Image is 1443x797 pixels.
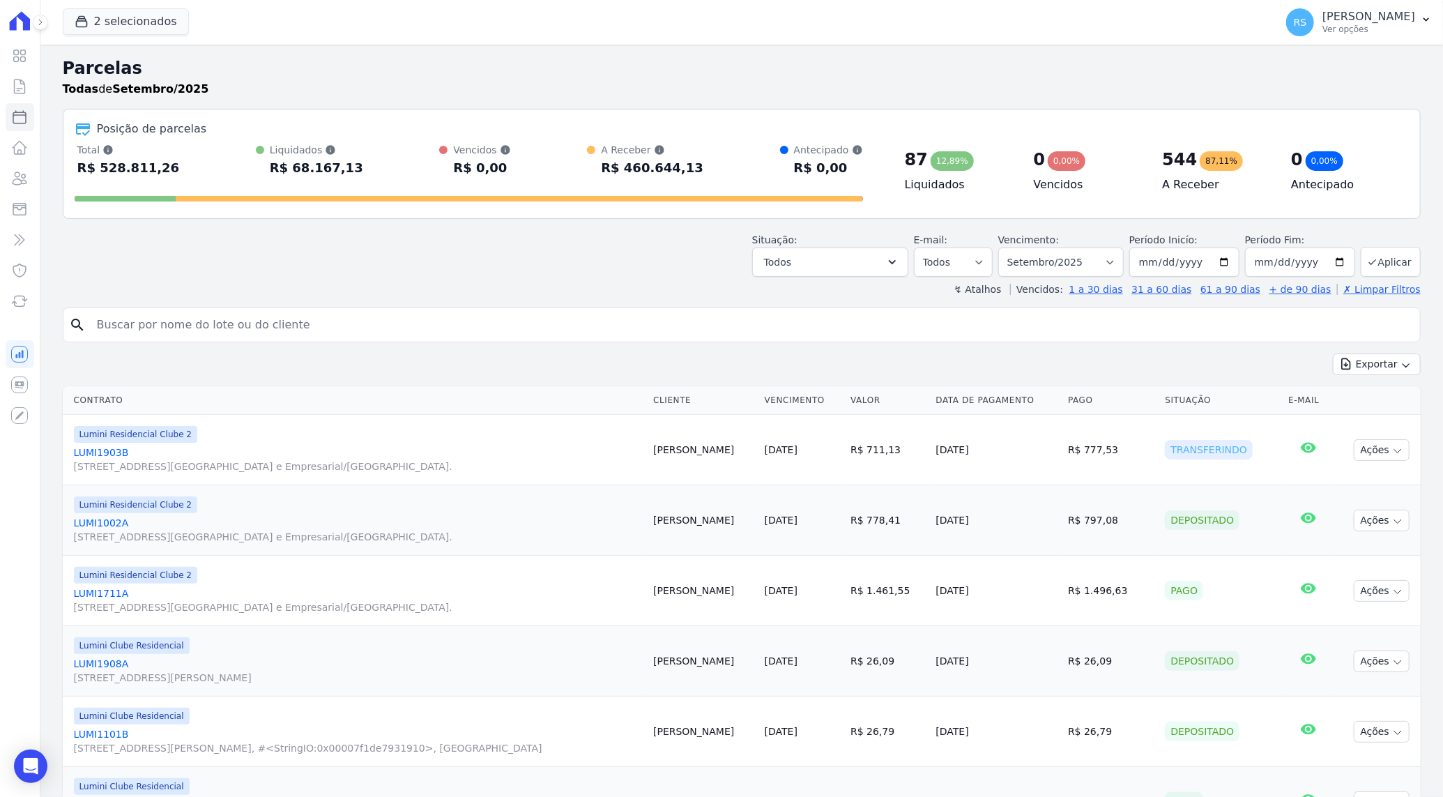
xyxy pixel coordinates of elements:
[74,778,190,795] span: Lumini Clube Residencial
[1069,284,1123,295] a: 1 a 30 dias
[63,8,189,35] button: 2 selecionados
[74,567,197,584] span: Lumini Residencial Clube 2
[765,444,797,455] a: [DATE]
[1269,284,1331,295] a: + de 90 dias
[1333,354,1421,375] button: Exportar
[270,143,363,157] div: Liquidados
[931,485,1063,556] td: [DATE]
[74,446,643,473] a: LUMI1903B[STREET_ADDRESS][GEOGRAPHIC_DATA] e Empresarial/[GEOGRAPHIC_DATA].
[1162,176,1269,193] h4: A Receber
[1354,651,1410,672] button: Ações
[1291,149,1303,171] div: 0
[998,234,1059,245] label: Vencimento:
[1200,284,1260,295] a: 61 a 90 dias
[69,317,86,333] i: search
[1062,697,1159,767] td: R$ 26,79
[74,657,643,685] a: LUMI1908A[STREET_ADDRESS][PERSON_NAME]
[931,697,1063,767] td: [DATE]
[1062,485,1159,556] td: R$ 797,08
[1291,176,1398,193] h4: Antecipado
[931,556,1063,626] td: [DATE]
[63,56,1421,81] h2: Parcelas
[905,149,928,171] div: 87
[74,600,643,614] span: [STREET_ADDRESS][GEOGRAPHIC_DATA] e Empresarial/[GEOGRAPHIC_DATA].
[1033,149,1045,171] div: 0
[601,143,703,157] div: A Receber
[954,284,1001,295] label: ↯ Atalhos
[1165,440,1253,460] div: Transferindo
[794,157,863,179] div: R$ 0,00
[1322,10,1415,24] p: [PERSON_NAME]
[63,82,99,96] strong: Todas
[1162,149,1197,171] div: 544
[1322,24,1415,35] p: Ver opções
[759,386,845,415] th: Vencimento
[752,248,908,277] button: Todos
[765,655,797,667] a: [DATE]
[648,415,759,485] td: [PERSON_NAME]
[1062,386,1159,415] th: Pago
[74,586,643,614] a: LUMI1711A[STREET_ADDRESS][GEOGRAPHIC_DATA] e Empresarial/[GEOGRAPHIC_DATA].
[74,460,643,473] span: [STREET_ADDRESS][GEOGRAPHIC_DATA] e Empresarial/[GEOGRAPHIC_DATA].
[1033,176,1140,193] h4: Vencidos
[765,585,797,596] a: [DATE]
[1165,510,1239,530] div: Depositado
[1131,284,1191,295] a: 31 a 60 dias
[1354,721,1410,743] button: Ações
[270,157,363,179] div: R$ 68.167,13
[74,426,197,443] span: Lumini Residencial Clube 2
[905,176,1011,193] h4: Liquidados
[74,741,643,755] span: [STREET_ADDRESS][PERSON_NAME], #<StringIO:0x00007f1de7931910>, [GEOGRAPHIC_DATA]
[765,726,797,737] a: [DATE]
[74,727,643,755] a: LUMI1101B[STREET_ADDRESS][PERSON_NAME], #<StringIO:0x00007f1de7931910>, [GEOGRAPHIC_DATA]
[845,697,930,767] td: R$ 26,79
[845,485,930,556] td: R$ 778,41
[1010,284,1063,295] label: Vencidos:
[648,626,759,697] td: [PERSON_NAME]
[453,143,510,157] div: Vencidos
[63,386,648,415] th: Contrato
[1159,386,1283,415] th: Situação
[1294,17,1307,27] span: RS
[845,386,930,415] th: Valor
[1245,233,1355,248] label: Período Fim:
[1354,510,1410,531] button: Ações
[1129,234,1198,245] label: Período Inicío:
[1062,626,1159,697] td: R$ 26,09
[74,708,190,724] span: Lumini Clube Residencial
[931,626,1063,697] td: [DATE]
[1283,386,1334,415] th: E-mail
[1354,580,1410,602] button: Ações
[1361,247,1421,277] button: Aplicar
[648,485,759,556] td: [PERSON_NAME]
[1062,556,1159,626] td: R$ 1.496,63
[97,121,207,137] div: Posição de parcelas
[74,496,197,513] span: Lumini Residencial Clube 2
[765,515,797,526] a: [DATE]
[112,82,208,96] strong: Setembro/2025
[648,697,759,767] td: [PERSON_NAME]
[752,234,797,245] label: Situação:
[931,415,1063,485] td: [DATE]
[845,626,930,697] td: R$ 26,09
[648,386,759,415] th: Cliente
[14,750,47,783] div: Open Intercom Messenger
[794,143,863,157] div: Antecipado
[1200,151,1243,171] div: 87,11%
[1354,439,1410,461] button: Ações
[931,386,1063,415] th: Data de Pagamento
[1337,284,1421,295] a: ✗ Limpar Filtros
[1165,581,1203,600] div: Pago
[74,530,643,544] span: [STREET_ADDRESS][GEOGRAPHIC_DATA] e Empresarial/[GEOGRAPHIC_DATA].
[845,556,930,626] td: R$ 1.461,55
[1062,415,1159,485] td: R$ 777,53
[764,254,791,271] span: Todos
[601,157,703,179] div: R$ 460.644,13
[1165,651,1239,671] div: Depositado
[931,151,974,171] div: 12,89%
[1275,3,1443,42] button: RS [PERSON_NAME] Ver opções
[914,234,948,245] label: E-mail:
[453,157,510,179] div: R$ 0,00
[845,415,930,485] td: R$ 711,13
[77,157,180,179] div: R$ 528.811,26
